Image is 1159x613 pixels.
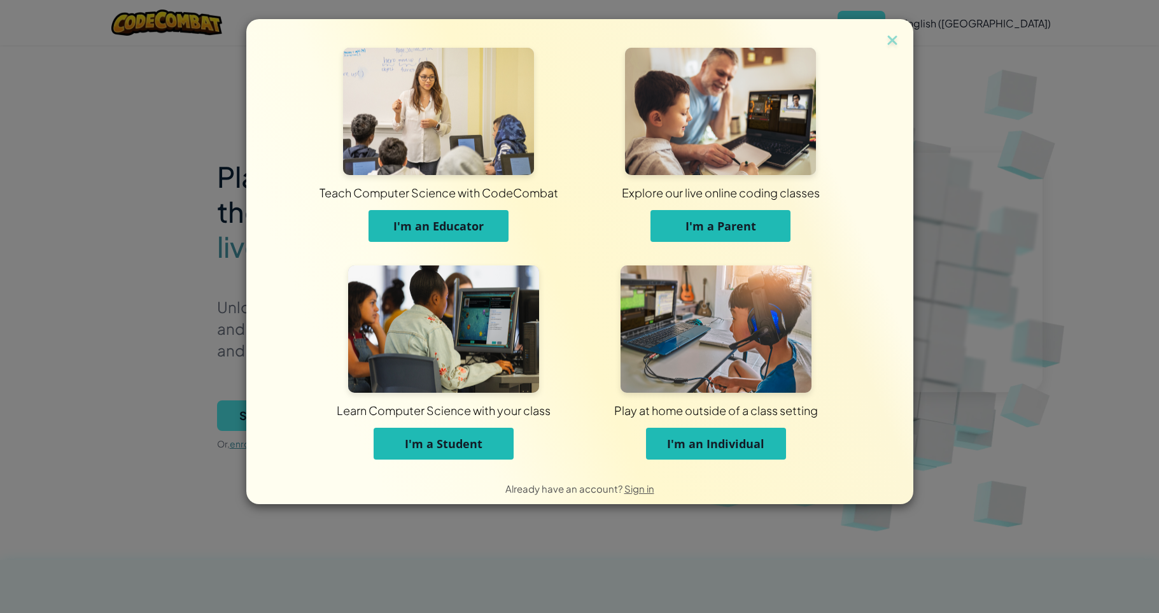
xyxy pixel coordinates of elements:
span: I'm an Educator [393,218,484,234]
button: I'm an Educator [369,210,509,242]
img: close icon [884,32,901,51]
span: I'm an Individual [667,436,764,451]
img: For Students [348,265,539,393]
div: Play at home outside of a class setting [403,402,1029,418]
button: I'm a Parent [650,210,790,242]
span: Already have an account? [505,483,624,495]
span: I'm a Parent [685,218,756,234]
button: I'm a Student [374,428,514,460]
img: For Educators [343,48,534,175]
span: I'm a Student [405,436,482,451]
img: For Individuals [621,265,811,393]
button: I'm an Individual [646,428,786,460]
img: For Parents [625,48,816,175]
a: Sign in [624,483,654,495]
div: Explore our live online coding classes [393,185,1048,201]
